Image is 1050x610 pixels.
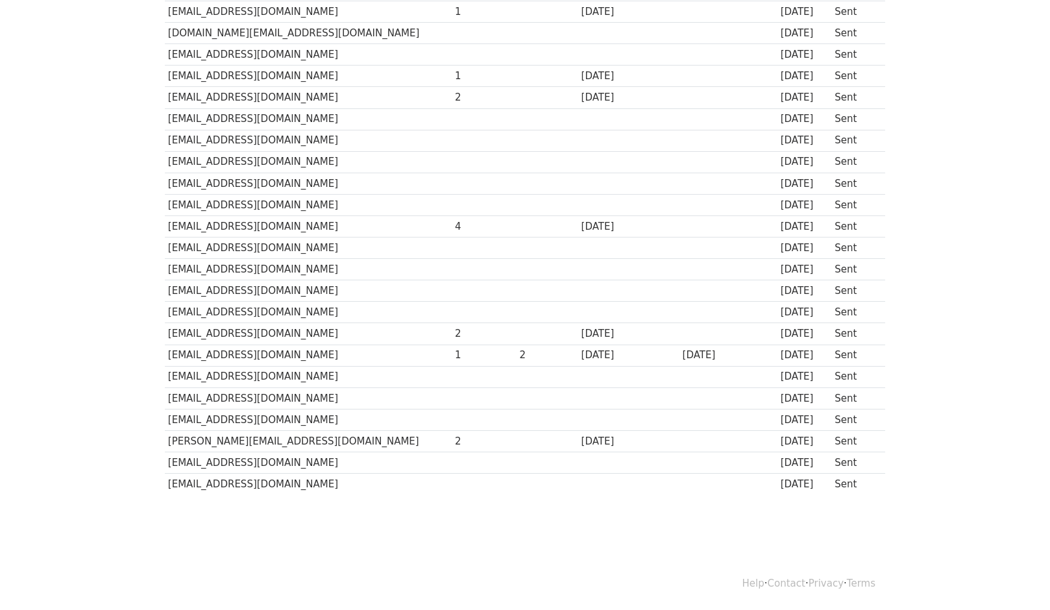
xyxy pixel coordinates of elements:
[832,23,879,44] td: Sent
[165,259,452,280] td: [EMAIL_ADDRESS][DOMAIN_NAME]
[809,578,844,589] a: Privacy
[455,326,513,341] div: 2
[781,262,829,277] div: [DATE]
[781,391,829,406] div: [DATE]
[781,154,829,169] div: [DATE]
[768,578,805,589] a: Contact
[165,409,452,430] td: [EMAIL_ADDRESS][DOMAIN_NAME]
[165,280,452,302] td: [EMAIL_ADDRESS][DOMAIN_NAME]
[581,326,676,341] div: [DATE]
[832,108,879,130] td: Sent
[165,366,452,387] td: [EMAIL_ADDRESS][DOMAIN_NAME]
[165,108,452,130] td: [EMAIL_ADDRESS][DOMAIN_NAME]
[832,151,879,173] td: Sent
[781,434,829,449] div: [DATE]
[781,90,829,105] div: [DATE]
[165,66,452,87] td: [EMAIL_ADDRESS][DOMAIN_NAME]
[165,1,452,23] td: [EMAIL_ADDRESS][DOMAIN_NAME]
[581,90,676,105] div: [DATE]
[832,474,879,495] td: Sent
[781,133,829,148] div: [DATE]
[832,430,879,452] td: Sent
[781,305,829,320] div: [DATE]
[832,259,879,280] td: Sent
[832,452,879,474] td: Sent
[781,5,829,19] div: [DATE]
[781,326,829,341] div: [DATE]
[832,387,879,409] td: Sent
[165,151,452,173] td: [EMAIL_ADDRESS][DOMAIN_NAME]
[165,173,452,194] td: [EMAIL_ADDRESS][DOMAIN_NAME]
[455,90,513,105] div: 2
[165,44,452,66] td: [EMAIL_ADDRESS][DOMAIN_NAME]
[832,280,879,302] td: Sent
[781,456,829,470] div: [DATE]
[781,241,829,256] div: [DATE]
[455,5,513,19] div: 1
[847,578,875,589] a: Terms
[781,477,829,492] div: [DATE]
[832,409,879,430] td: Sent
[985,548,1050,610] div: 聊天小组件
[165,23,452,44] td: [DOMAIN_NAME][EMAIL_ADDRESS][DOMAIN_NAME]
[781,177,829,191] div: [DATE]
[742,578,764,589] a: Help
[520,348,575,363] div: 2
[581,434,676,449] div: [DATE]
[781,198,829,213] div: [DATE]
[832,323,879,345] td: Sent
[832,345,879,366] td: Sent
[165,215,452,237] td: [EMAIL_ADDRESS][DOMAIN_NAME]
[165,238,452,259] td: [EMAIL_ADDRESS][DOMAIN_NAME]
[165,87,452,108] td: [EMAIL_ADDRESS][DOMAIN_NAME]
[781,219,829,234] div: [DATE]
[581,219,676,234] div: [DATE]
[781,369,829,384] div: [DATE]
[832,194,879,215] td: Sent
[581,69,676,84] div: [DATE]
[165,194,452,215] td: [EMAIL_ADDRESS][DOMAIN_NAME]
[165,474,452,495] td: [EMAIL_ADDRESS][DOMAIN_NAME]
[781,284,829,299] div: [DATE]
[781,348,829,363] div: [DATE]
[165,452,452,474] td: [EMAIL_ADDRESS][DOMAIN_NAME]
[832,87,879,108] td: Sent
[832,66,879,87] td: Sent
[832,130,879,151] td: Sent
[581,348,676,363] div: [DATE]
[832,302,879,323] td: Sent
[455,69,513,84] div: 1
[781,413,829,428] div: [DATE]
[985,548,1050,610] iframe: Chat Widget
[832,44,879,66] td: Sent
[455,348,513,363] div: 1
[832,238,879,259] td: Sent
[165,430,452,452] td: [PERSON_NAME][EMAIL_ADDRESS][DOMAIN_NAME]
[781,47,829,62] div: [DATE]
[781,26,829,41] div: [DATE]
[581,5,676,19] div: [DATE]
[165,345,452,366] td: [EMAIL_ADDRESS][DOMAIN_NAME]
[165,130,452,151] td: [EMAIL_ADDRESS][DOMAIN_NAME]
[165,323,452,345] td: [EMAIL_ADDRESS][DOMAIN_NAME]
[781,112,829,127] div: [DATE]
[832,1,879,23] td: Sent
[683,348,775,363] div: [DATE]
[455,219,513,234] div: 4
[165,387,452,409] td: [EMAIL_ADDRESS][DOMAIN_NAME]
[832,173,879,194] td: Sent
[165,302,452,323] td: [EMAIL_ADDRESS][DOMAIN_NAME]
[832,215,879,237] td: Sent
[781,69,829,84] div: [DATE]
[832,366,879,387] td: Sent
[455,434,513,449] div: 2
